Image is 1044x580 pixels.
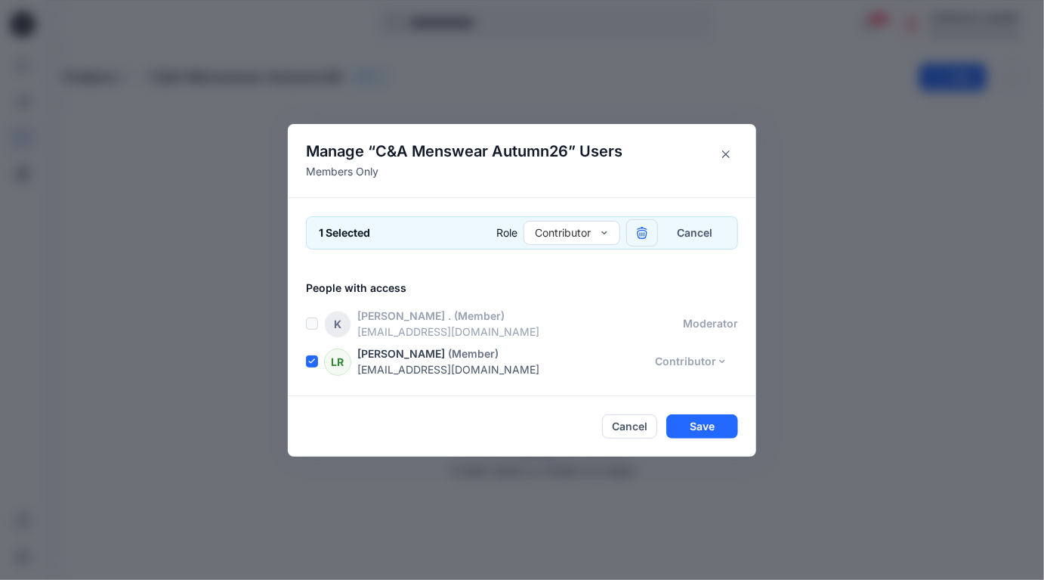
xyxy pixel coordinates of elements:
[664,219,725,247] button: Cancel
[324,311,351,338] div: K
[714,142,738,166] button: Close
[602,414,657,439] button: Cancel
[535,225,591,240] div: Contributor
[357,361,645,377] p: [EMAIL_ADDRESS][DOMAIN_NAME]
[357,324,683,340] p: [EMAIL_ADDRESS][DOMAIN_NAME]
[306,163,622,179] p: Members Only
[357,346,445,361] p: [PERSON_NAME]
[357,308,451,324] p: [PERSON_NAME] .
[496,225,517,240] p: Role
[306,280,756,296] p: People with access
[666,414,738,439] button: Save
[319,224,370,242] h6: 1 Selected
[448,346,499,361] p: (Member)
[683,315,738,331] p: moderator
[375,142,568,160] span: C&A Menswear Autumn26
[324,349,351,376] div: LR
[454,308,505,324] p: (Member)
[306,142,622,160] h4: Manage “ ” Users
